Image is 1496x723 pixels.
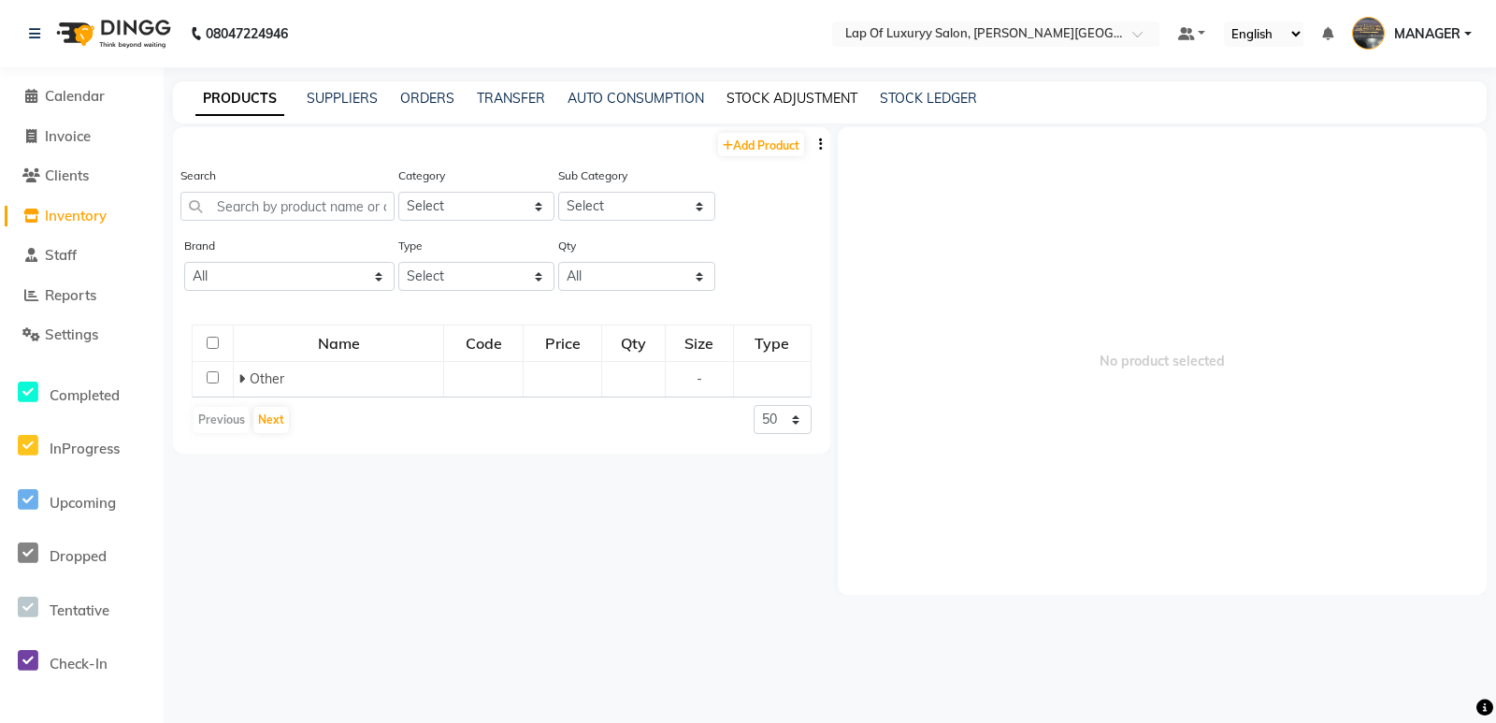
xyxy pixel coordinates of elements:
[445,326,522,360] div: Code
[5,285,159,307] a: Reports
[525,326,600,360] div: Price
[5,206,159,227] a: Inventory
[558,167,627,184] label: Sub Category
[184,238,215,254] label: Brand
[838,127,1488,595] span: No product selected
[5,245,159,267] a: Staff
[558,238,576,254] label: Qty
[206,7,288,60] b: 08047224946
[50,386,120,404] span: Completed
[5,126,159,148] a: Invoice
[195,82,284,116] a: PRODUCTS
[45,325,98,343] span: Settings
[180,167,216,184] label: Search
[50,547,107,565] span: Dropped
[5,86,159,108] a: Calendar
[180,192,395,221] input: Search by product name or code
[45,87,105,105] span: Calendar
[726,90,857,107] a: STOCK ADJUSTMENT
[235,326,442,360] div: Name
[880,90,977,107] a: STOCK LEDGER
[45,166,89,184] span: Clients
[45,127,91,145] span: Invoice
[50,440,120,457] span: InProgress
[1394,24,1460,44] span: MANAGER
[398,238,423,254] label: Type
[250,370,284,387] span: Other
[253,407,289,433] button: Next
[5,325,159,346] a: Settings
[735,326,809,360] div: Type
[718,133,804,156] a: Add Product
[398,167,445,184] label: Category
[50,494,116,512] span: Upcoming
[50,601,109,619] span: Tentative
[603,326,664,360] div: Qty
[45,246,77,264] span: Staff
[697,370,702,387] span: -
[477,90,545,107] a: TRANSFER
[667,326,732,360] div: Size
[1352,17,1385,50] img: MANAGER
[5,166,159,187] a: Clients
[48,7,176,60] img: logo
[45,207,107,224] span: Inventory
[45,286,96,304] span: Reports
[307,90,378,107] a: SUPPLIERS
[400,90,454,107] a: ORDERS
[238,370,250,387] span: Expand Row
[568,90,704,107] a: AUTO CONSUMPTION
